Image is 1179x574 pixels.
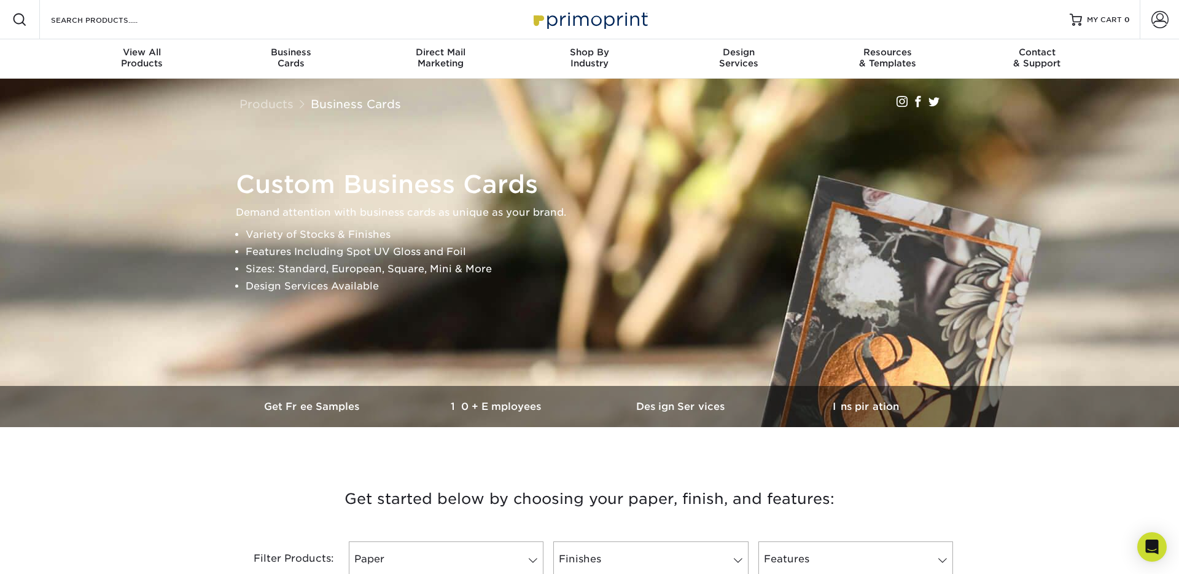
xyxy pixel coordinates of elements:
[311,97,401,111] a: Business Cards
[813,47,962,69] div: & Templates
[230,471,949,527] h3: Get started below by choosing your paper, finish, and features:
[962,47,1111,69] div: & Support
[515,39,664,79] a: Shop ByIndustry
[236,204,954,221] p: Demand attention with business cards as unique as your brand.
[366,47,515,69] div: Marketing
[515,47,664,69] div: Industry
[221,386,405,427] a: Get Free Samples
[813,47,962,58] span: Resources
[68,39,217,79] a: View AllProducts
[528,6,651,33] img: Primoprint
[405,401,589,412] h3: 10+ Employees
[221,401,405,412] h3: Get Free Samples
[515,47,664,58] span: Shop By
[246,243,954,261] li: Features Including Spot UV Gloss and Foil
[246,278,954,295] li: Design Services Available
[962,47,1111,58] span: Contact
[68,47,217,58] span: View All
[774,401,958,412] h3: Inspiration
[1124,15,1130,24] span: 0
[217,47,366,69] div: Cards
[246,261,954,278] li: Sizes: Standard, European, Square, Mini & More
[664,47,813,58] span: Design
[664,47,813,69] div: Services
[589,401,774,412] h3: Design Services
[50,12,169,27] input: SEARCH PRODUCTS.....
[813,39,962,79] a: Resources& Templates
[962,39,1111,79] a: Contact& Support
[1137,532,1167,562] div: Open Intercom Messenger
[405,386,589,427] a: 10+ Employees
[236,170,954,199] h1: Custom Business Cards
[774,386,958,427] a: Inspiration
[366,39,515,79] a: Direct MailMarketing
[217,39,366,79] a: BusinessCards
[217,47,366,58] span: Business
[589,386,774,427] a: Design Services
[68,47,217,69] div: Products
[239,97,294,111] a: Products
[246,226,954,243] li: Variety of Stocks & Finishes
[1087,15,1122,25] span: MY CART
[664,39,813,79] a: DesignServices
[366,47,515,58] span: Direct Mail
